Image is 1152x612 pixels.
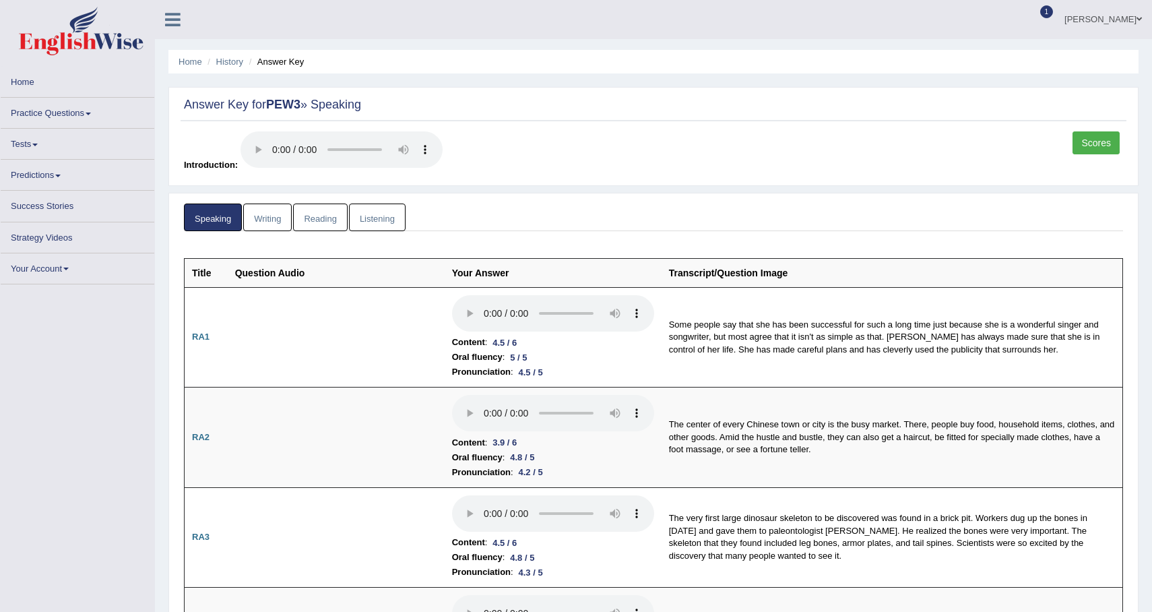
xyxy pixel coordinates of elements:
[452,565,511,580] b: Pronunciation
[452,565,654,580] li: :
[192,432,210,442] b: RA2
[185,258,228,287] th: Title
[452,350,503,365] b: Oral fluency
[1,222,154,249] a: Strategy Videos
[192,332,210,342] b: RA1
[184,204,242,231] a: Speaking
[445,258,662,287] th: Your Answer
[662,287,1123,388] td: Some people say that she has been successful for such a long time just because she is a wonderful...
[1,253,154,280] a: Your Account
[1040,5,1054,18] span: 1
[184,98,1123,112] h2: Answer Key for » Speaking
[487,536,522,550] div: 4.5 / 6
[662,487,1123,588] td: The very first large dinosaur skeleton to be discovered was found in a brick pit. Workers dug up ...
[452,335,654,350] li: :
[1,160,154,186] a: Predictions
[487,336,522,350] div: 4.5 / 6
[452,465,654,480] li: :
[662,388,1123,488] td: The center of every Chinese town or city is the busy market. There, people buy food, household it...
[452,450,503,465] b: Oral fluency
[1,67,154,93] a: Home
[452,335,485,350] b: Content
[505,350,532,365] div: 5 / 5
[452,535,654,550] li: :
[513,565,548,580] div: 4.3 / 5
[452,450,654,465] li: :
[1,191,154,217] a: Success Stories
[1,98,154,124] a: Practice Questions
[228,258,445,287] th: Question Audio
[452,435,485,450] b: Content
[192,532,210,542] b: RA3
[452,465,511,480] b: Pronunciation
[505,551,540,565] div: 4.8 / 5
[293,204,347,231] a: Reading
[243,204,292,231] a: Writing
[513,465,548,479] div: 4.2 / 5
[349,204,406,231] a: Listening
[452,365,511,379] b: Pronunciation
[452,550,654,565] li: :
[216,57,243,67] a: History
[452,435,654,450] li: :
[662,258,1123,287] th: Transcript/Question Image
[487,435,522,450] div: 3.9 / 6
[1073,131,1120,154] a: Scores
[1,129,154,155] a: Tests
[179,57,202,67] a: Home
[452,550,503,565] b: Oral fluency
[452,365,654,379] li: :
[246,55,305,68] li: Answer Key
[452,350,654,365] li: :
[184,160,238,170] span: Introduction:
[513,365,548,379] div: 4.5 / 5
[452,535,485,550] b: Content
[266,98,300,111] strong: PEW3
[505,450,540,464] div: 4.8 / 5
